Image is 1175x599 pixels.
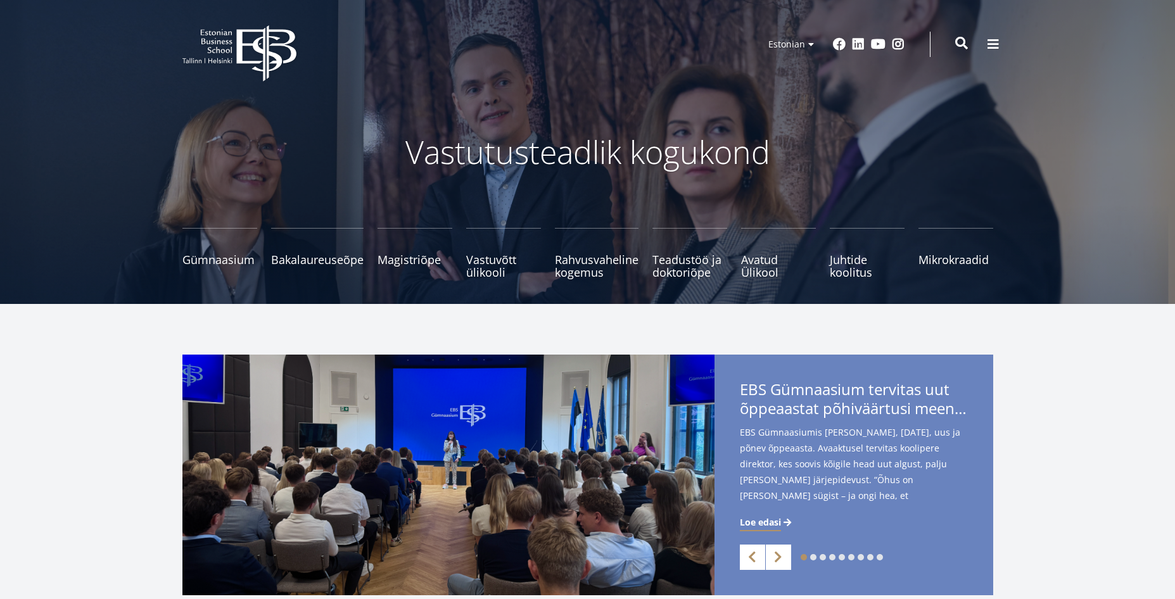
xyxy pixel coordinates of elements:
a: 8 [867,554,873,560]
a: 7 [858,554,864,560]
span: Juhtide koolitus [830,253,905,279]
a: Youtube [871,38,886,51]
span: Gümnaasium [182,253,257,266]
span: Loe edasi [740,516,781,529]
a: 1 [801,554,807,560]
a: 6 [848,554,854,560]
a: Facebook [833,38,846,51]
a: Previous [740,545,765,570]
span: Rahvusvaheline kogemus [555,253,638,279]
a: Next [766,545,791,570]
a: Linkedin [852,38,865,51]
span: Teadustöö ja doktoriõpe [652,253,727,279]
a: Avatud Ülikool [741,228,816,279]
span: Vastuvõtt ülikooli [466,253,541,279]
span: Bakalaureuseõpe [271,253,364,266]
a: 3 [820,554,826,560]
a: 2 [810,554,816,560]
a: Magistriõpe [378,228,452,279]
a: 4 [829,554,835,560]
span: õppeaastat põhiväärtusi meenutades [740,399,968,418]
span: Mikrokraadid [918,253,993,266]
a: Juhtide koolitus [830,228,905,279]
a: 9 [877,554,883,560]
a: Vastuvõtt ülikooli [466,228,541,279]
a: Bakalaureuseõpe [271,228,364,279]
span: EBS Gümnaasium tervitas uut [740,380,968,422]
span: Magistriõpe [378,253,452,266]
span: EBS Gümnaasiumis [PERSON_NAME], [DATE], uus ja põnev õppeaasta. Avaaktusel tervitas koolipere dir... [740,424,968,524]
a: Loe edasi [740,516,794,529]
a: Teadustöö ja doktoriõpe [652,228,727,279]
a: Instagram [892,38,905,51]
p: Vastutusteadlik kogukond [252,133,924,171]
a: Gümnaasium [182,228,257,279]
span: Avatud Ülikool [741,253,816,279]
img: a [182,355,715,595]
a: Mikrokraadid [918,228,993,279]
a: 5 [839,554,845,560]
a: Rahvusvaheline kogemus [555,228,638,279]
